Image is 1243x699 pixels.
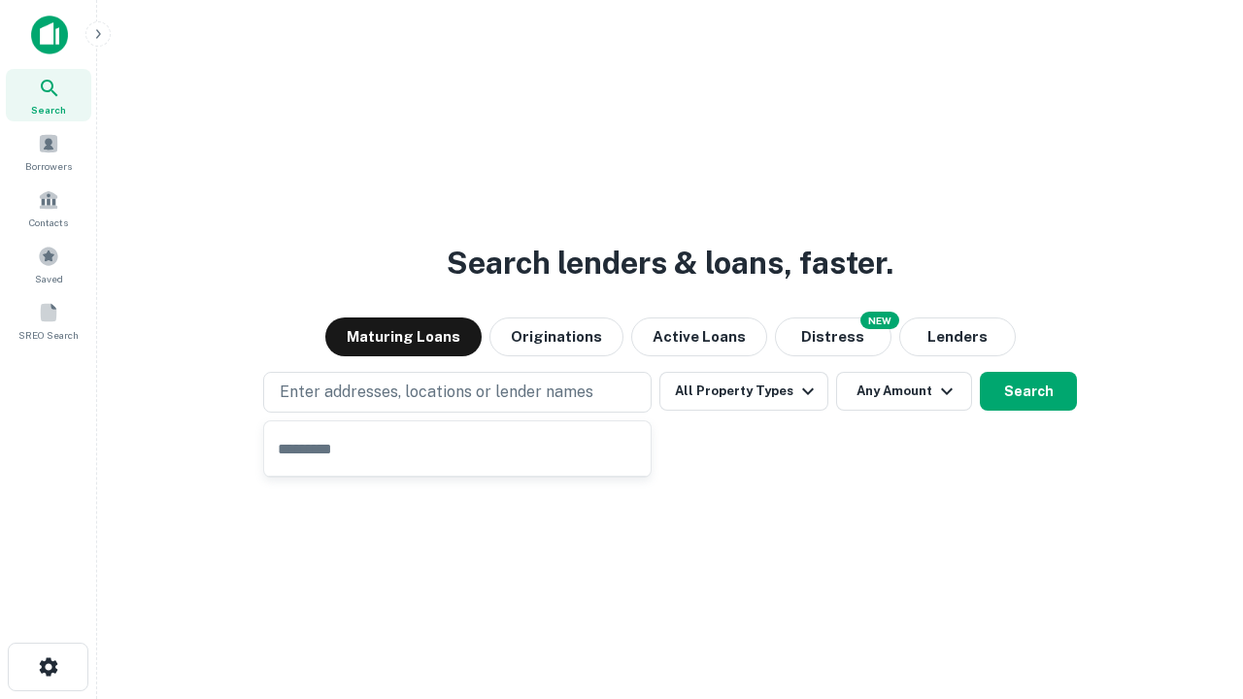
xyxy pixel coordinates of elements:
button: Search distressed loans with lien and other non-mortgage details. [775,317,891,356]
span: Contacts [29,215,68,230]
a: Search [6,69,91,121]
button: All Property Types [659,372,828,411]
button: Search [980,372,1077,411]
button: Maturing Loans [325,317,482,356]
iframe: Chat Widget [1146,544,1243,637]
img: capitalize-icon.png [31,16,68,54]
button: Active Loans [631,317,767,356]
button: Originations [489,317,623,356]
a: SREO Search [6,294,91,347]
a: Contacts [6,182,91,234]
a: Saved [6,238,91,290]
span: Borrowers [25,158,72,174]
button: Lenders [899,317,1016,356]
h3: Search lenders & loans, faster. [447,240,893,286]
a: Borrowers [6,125,91,178]
button: Enter addresses, locations or lender names [263,372,652,413]
button: Any Amount [836,372,972,411]
span: Search [31,102,66,117]
span: SREO Search [18,327,79,343]
p: Enter addresses, locations or lender names [280,381,593,404]
span: Saved [35,271,63,286]
div: NEW [860,312,899,329]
